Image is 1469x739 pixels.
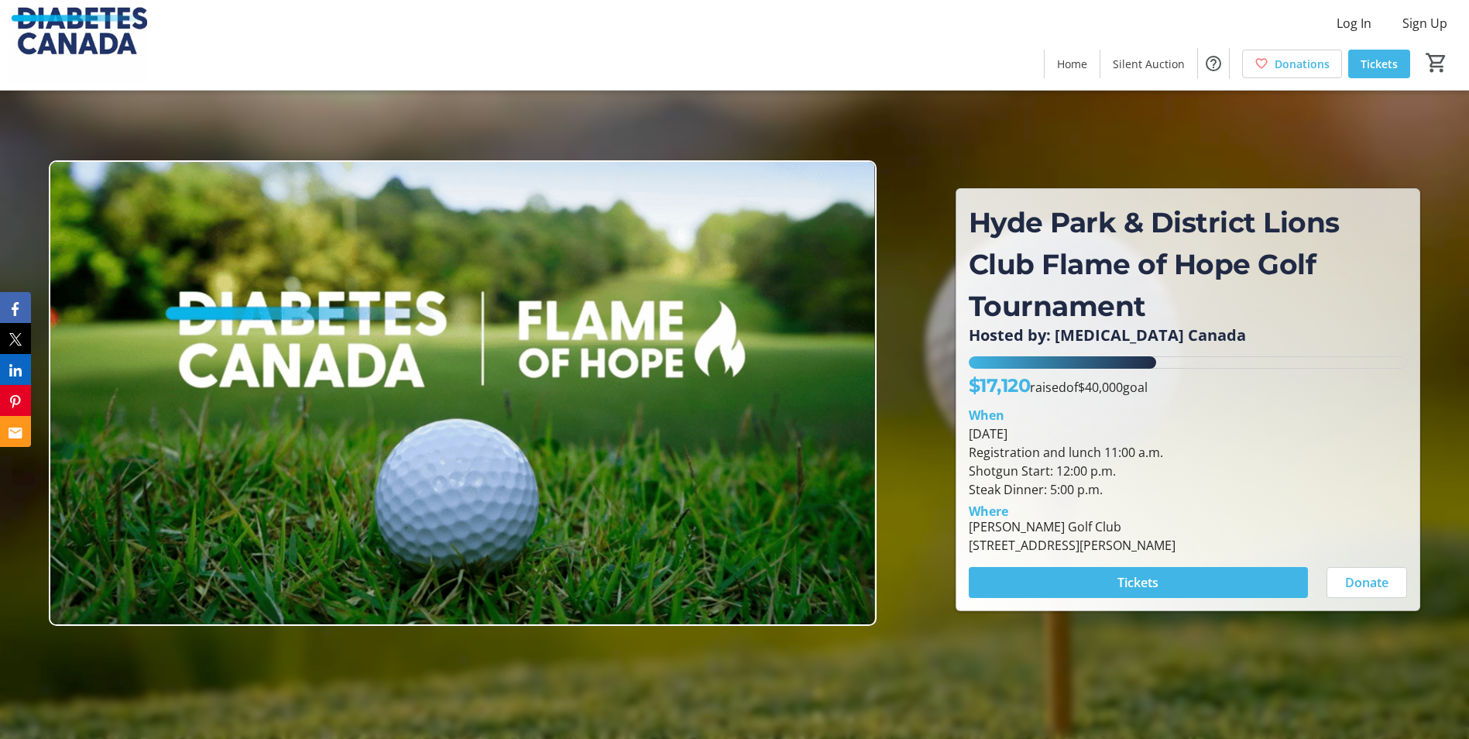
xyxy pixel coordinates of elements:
[1045,50,1100,78] a: Home
[1390,11,1460,36] button: Sign Up
[1423,49,1450,77] button: Cart
[1198,48,1229,79] button: Help
[1057,56,1087,72] span: Home
[9,6,147,84] img: Diabetes Canada's Logo
[1337,14,1371,33] span: Log In
[1117,573,1158,592] span: Tickets
[1113,56,1185,72] span: Silent Auction
[49,160,877,626] img: Campaign CTA Media Photo
[969,325,1246,345] span: Hosted by: [MEDICAL_DATA] Canada
[1402,14,1447,33] span: Sign Up
[1078,379,1123,396] span: $40,000
[1361,56,1398,72] span: Tickets
[969,567,1308,598] button: Tickets
[1345,573,1388,592] span: Donate
[1327,567,1407,598] button: Donate
[969,372,1148,400] p: raised of goal
[969,505,1008,517] div: Where
[1100,50,1197,78] a: Silent Auction
[969,356,1407,369] div: 42.80025% of fundraising goal reached
[969,374,1031,397] span: $17,120
[969,517,1176,536] div: [PERSON_NAME] Golf Club
[1348,50,1410,78] a: Tickets
[969,205,1340,323] span: Hyde Park & District Lions Club Flame of Hope Golf Tournament
[1275,56,1330,72] span: Donations
[1324,11,1384,36] button: Log In
[969,536,1176,555] div: [STREET_ADDRESS][PERSON_NAME]
[1242,50,1342,78] a: Donations
[969,406,1004,424] div: When
[969,424,1407,499] div: [DATE] Registration and lunch 11:00 a.m. Shotgun Start: 12:00 p.m. Steak Dinner: 5:00 p.m.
